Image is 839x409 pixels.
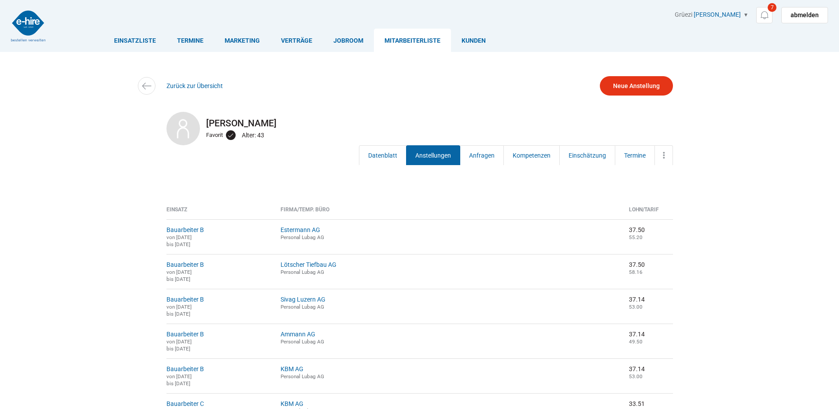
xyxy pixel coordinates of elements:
[281,400,303,407] a: KBM AG
[759,10,770,21] img: icon-notification.svg
[768,3,776,12] span: 7
[615,145,655,165] a: Termine
[166,29,214,52] a: Termine
[11,11,45,41] img: logo2.png
[629,296,645,303] nobr: 37.14
[166,296,204,303] a: Bauarbeiter B
[629,365,645,372] nobr: 37.14
[166,365,204,372] a: Bauarbeiter B
[629,331,645,338] nobr: 37.14
[166,226,204,233] a: Bauarbeiter B
[281,261,336,268] a: Lötscher Tiefbau AG
[629,400,645,407] nobr: 33.51
[103,29,166,52] a: Einsatzliste
[600,76,673,96] a: Neue Anstellung
[281,304,324,310] small: Personal Lubag AG
[323,29,374,52] a: Jobroom
[629,304,643,310] small: 53.00
[281,296,325,303] a: Sivag Luzern AG
[274,206,622,219] th: Firma/Temp. Büro
[629,234,643,240] small: 55.20
[374,29,451,52] a: Mitarbeiterliste
[281,234,324,240] small: Personal Lubag AG
[559,145,615,165] a: Einschätzung
[781,7,828,23] a: abmelden
[166,261,204,268] a: Bauarbeiter B
[756,7,772,23] a: 7
[629,226,645,233] nobr: 37.50
[166,400,204,407] a: Bauarbeiter C
[166,331,204,338] a: Bauarbeiter B
[166,339,192,352] small: von [DATE] bis [DATE]
[675,11,828,23] div: Grüezi
[281,226,320,233] a: Estermann AG
[629,373,643,380] small: 53.00
[629,269,643,275] small: 58.16
[460,145,504,165] a: Anfragen
[166,118,673,129] h2: [PERSON_NAME]
[629,339,643,345] small: 49.50
[629,261,645,268] nobr: 37.50
[406,145,460,165] a: Anstellungen
[166,206,274,219] th: Einsatz
[694,11,741,18] a: [PERSON_NAME]
[166,82,223,89] a: Zurück zur Übersicht
[166,269,192,282] small: von [DATE] bis [DATE]
[214,29,270,52] a: Marketing
[270,29,323,52] a: Verträge
[281,365,303,372] a: KBM AG
[503,145,560,165] a: Kompetenzen
[281,373,324,380] small: Personal Lubag AG
[281,269,324,275] small: Personal Lubag AG
[281,331,315,338] a: Ammann AG
[451,29,496,52] a: Kunden
[166,373,192,387] small: von [DATE] bis [DATE]
[359,145,407,165] a: Datenblatt
[281,339,324,345] small: Personal Lubag AG
[242,129,266,141] div: Alter: 43
[166,234,192,247] small: von [DATE] bis [DATE]
[622,206,673,219] th: Lohn/Tarif
[166,304,192,317] small: von [DATE] bis [DATE]
[140,80,153,92] img: icon-arrow-left.svg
